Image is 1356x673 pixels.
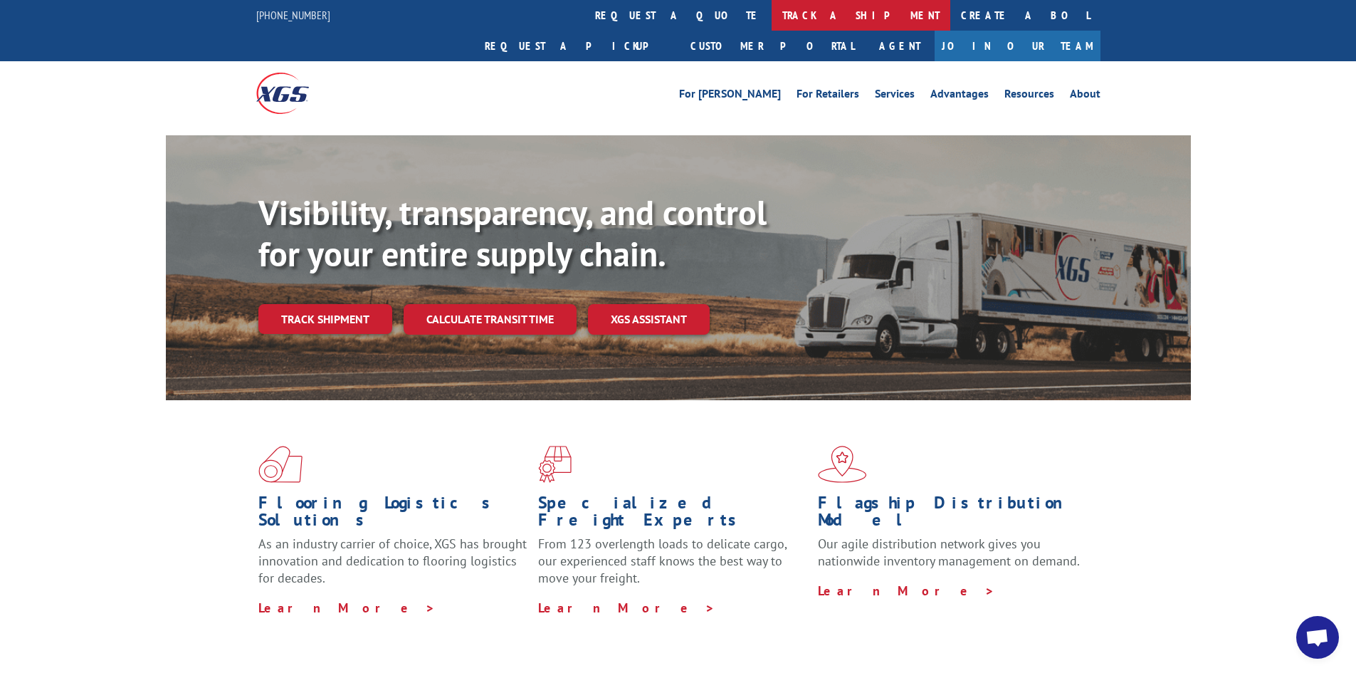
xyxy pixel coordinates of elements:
[1004,88,1054,104] a: Resources
[875,88,915,104] a: Services
[1070,88,1100,104] a: About
[538,446,572,483] img: xgs-icon-focused-on-flooring-red
[930,88,989,104] a: Advantages
[474,31,680,61] a: Request a pickup
[935,31,1100,61] a: Join Our Team
[818,446,867,483] img: xgs-icon-flagship-distribution-model-red
[258,536,527,586] span: As an industry carrier of choice, XGS has brought innovation and dedication to flooring logistics...
[680,31,865,61] a: Customer Portal
[258,600,436,616] a: Learn More >
[865,31,935,61] a: Agent
[797,88,859,104] a: For Retailers
[256,8,330,22] a: [PHONE_NUMBER]
[258,494,527,536] h1: Flooring Logistics Solutions
[258,190,767,276] b: Visibility, transparency, and control for your entire supply chain.
[818,583,995,599] a: Learn More >
[588,304,710,335] a: XGS ASSISTANT
[258,446,303,483] img: xgs-icon-total-supply-chain-intelligence-red
[258,304,392,334] a: Track shipment
[538,600,715,616] a: Learn More >
[679,88,781,104] a: For [PERSON_NAME]
[1296,616,1339,659] a: Open chat
[538,494,807,536] h1: Specialized Freight Experts
[538,536,807,599] p: From 123 overlength loads to delicate cargo, our experienced staff knows the best way to move you...
[818,494,1087,536] h1: Flagship Distribution Model
[818,536,1080,569] span: Our agile distribution network gives you nationwide inventory management on demand.
[404,304,577,335] a: Calculate transit time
